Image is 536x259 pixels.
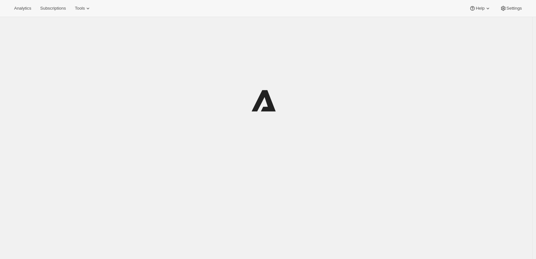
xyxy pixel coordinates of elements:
[75,6,85,11] span: Tools
[476,6,484,11] span: Help
[496,4,526,13] button: Settings
[40,6,66,11] span: Subscriptions
[71,4,95,13] button: Tools
[36,4,70,13] button: Subscriptions
[465,4,495,13] button: Help
[10,4,35,13] button: Analytics
[14,6,31,11] span: Analytics
[506,6,522,11] span: Settings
